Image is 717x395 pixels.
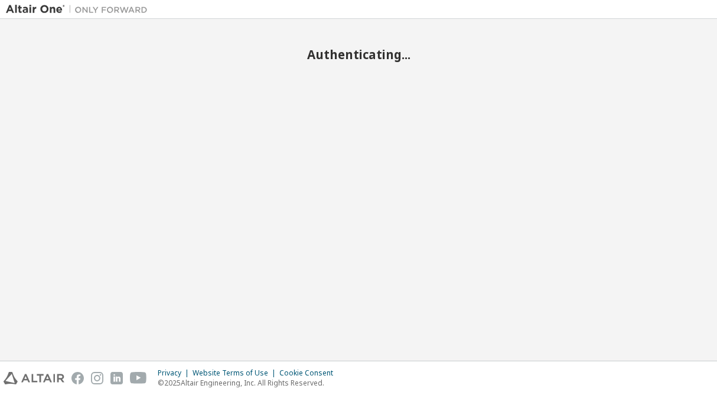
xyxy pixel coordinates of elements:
[6,47,711,62] h2: Authenticating...
[158,368,193,378] div: Privacy
[71,372,84,384] img: facebook.svg
[6,4,154,15] img: Altair One
[193,368,279,378] div: Website Terms of Use
[279,368,340,378] div: Cookie Consent
[158,378,340,388] p: © 2025 Altair Engineering, Inc. All Rights Reserved.
[130,372,147,384] img: youtube.svg
[91,372,103,384] img: instagram.svg
[110,372,123,384] img: linkedin.svg
[4,372,64,384] img: altair_logo.svg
